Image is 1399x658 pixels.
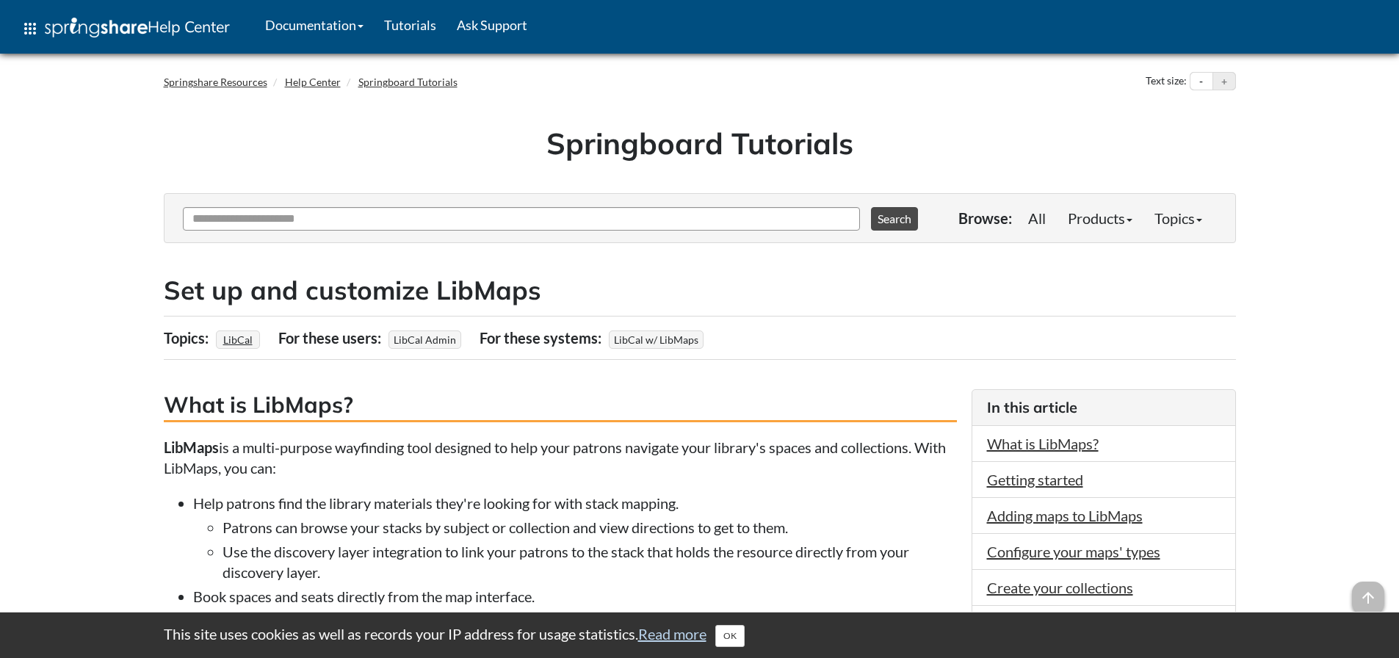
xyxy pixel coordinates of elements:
[1143,203,1213,233] a: Topics
[987,435,1099,452] a: What is LibMaps?
[164,272,1236,308] h2: Set up and customize LibMaps
[164,324,212,352] div: Topics:
[164,389,957,422] h3: What is LibMaps?
[164,76,267,88] a: Springshare Resources
[1352,583,1384,601] a: arrow_upward
[45,18,148,37] img: Springshare
[164,437,957,478] p: ​​​​​​is a multi-purpose wayfinding tool designed to help your patrons navigate your library's sp...
[871,207,918,231] button: Search
[193,586,957,651] li: Book spaces and seats directly from the map interface.
[715,625,745,647] button: Close
[987,579,1133,596] a: Create your collections
[609,330,704,349] span: LibCal w/ LibMaps
[987,471,1083,488] a: Getting started
[278,324,385,352] div: For these users:
[374,7,447,43] a: Tutorials
[285,76,341,88] a: Help Center
[193,493,957,582] li: Help patrons find the library materials they're looking for with stack mapping.
[1213,73,1235,90] button: Increase text size
[1057,203,1143,233] a: Products
[223,610,957,651] li: Each bookable space and seat will be color-coded to indicate its availability. When a patron clic...
[987,507,1143,524] a: Adding maps to LibMaps
[388,330,461,349] span: LibCal Admin
[638,625,706,643] a: Read more
[148,17,230,36] span: Help Center
[447,7,538,43] a: Ask Support
[987,397,1221,418] h3: In this article
[358,76,458,88] a: Springboard Tutorials
[958,208,1012,228] p: Browse:
[480,324,605,352] div: For these systems:
[255,7,374,43] a: Documentation
[1190,73,1212,90] button: Decrease text size
[1352,582,1384,614] span: arrow_upward
[1017,203,1057,233] a: All
[221,329,255,350] a: LibCal
[223,541,957,582] li: Use the discovery layer integration to link your patrons to the stack that holds the resource dir...
[987,543,1160,560] a: Configure your maps' types
[223,517,957,538] li: Patrons can browse your stacks by subject or collection and view directions to get to them.
[149,623,1251,647] div: This site uses cookies as well as records your IP address for usage statistics.
[21,20,39,37] span: apps
[175,123,1225,164] h1: Springboard Tutorials
[1143,72,1190,91] div: Text size:
[164,438,219,456] strong: LibMaps
[11,7,240,51] a: apps Help Center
